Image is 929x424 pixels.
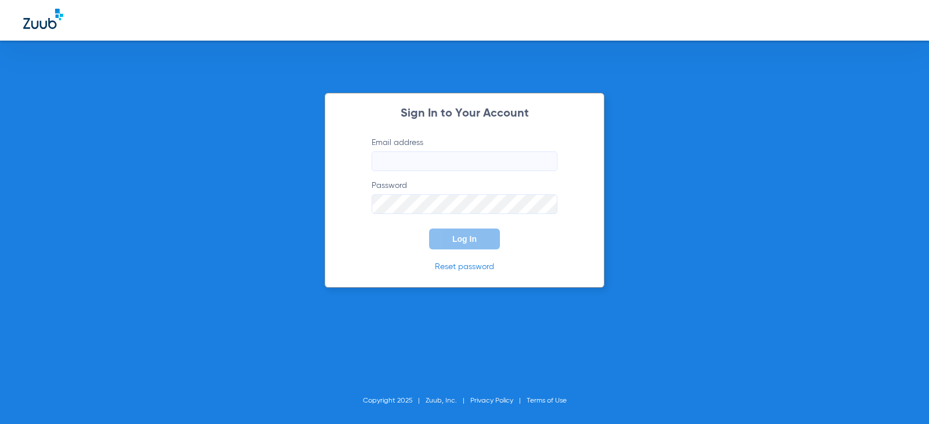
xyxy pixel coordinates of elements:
[372,194,557,214] input: Password
[363,395,426,407] li: Copyright 2025
[470,397,513,404] a: Privacy Policy
[429,229,500,249] button: Log In
[452,234,477,244] span: Log In
[354,108,575,119] h2: Sign In to Your Account
[426,395,470,407] li: Zuub, Inc.
[372,180,557,214] label: Password
[372,151,557,171] input: Email address
[23,9,63,29] img: Zuub Logo
[372,137,557,171] label: Email address
[527,397,567,404] a: Terms of Use
[435,263,494,271] a: Reset password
